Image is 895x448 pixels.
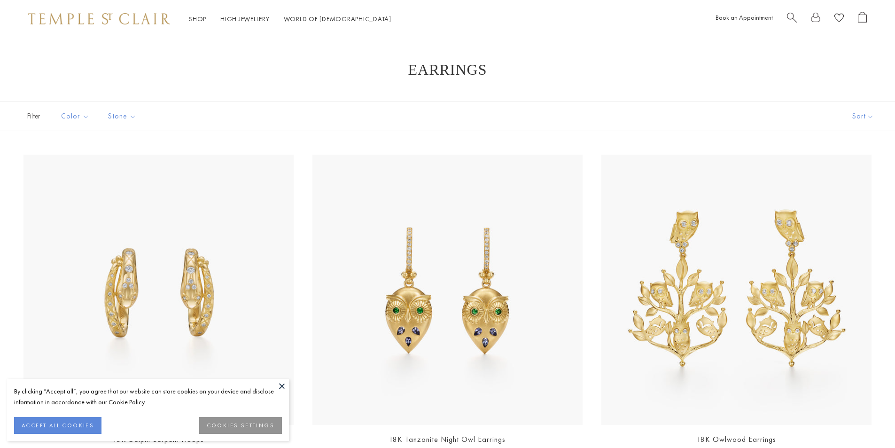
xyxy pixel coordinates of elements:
a: 18K Delphi Serpent Hoops18K Delphi Serpent Hoops [23,155,294,425]
div: By clicking “Accept all”, you agree that our website can store cookies on your device and disclos... [14,386,282,408]
button: COOKIES SETTINGS [199,417,282,434]
button: Show sort by [831,102,895,131]
a: Open Shopping Bag [858,12,867,26]
button: Color [54,106,96,127]
span: Stone [103,110,143,122]
button: ACCEPT ALL COOKIES [14,417,101,434]
h1: Earrings [38,61,857,78]
nav: Main navigation [189,13,391,25]
a: Book an Appointment [716,13,773,22]
img: Temple St. Clair [28,13,170,24]
img: 18K Owlwood Earrings [601,155,872,425]
a: World of [DEMOGRAPHIC_DATA]World of [DEMOGRAPHIC_DATA] [284,15,391,23]
a: 18K Tanzanite Night Owl Earrings [389,434,506,444]
img: 18K Delphi Serpent Hoops [23,155,294,425]
a: ShopShop [189,15,206,23]
a: E36887-OWLTZTGE36887-OWLTZTG [312,155,583,425]
a: 18K Delphi Serpent Hoops [113,434,204,444]
a: High JewelleryHigh Jewellery [220,15,270,23]
a: Search [787,12,797,26]
button: Stone [101,106,143,127]
a: 18K Owlwood Earrings [697,434,776,444]
img: E36887-OWLTZTG [312,155,583,425]
a: View Wishlist [834,12,844,26]
a: E31811-OWLWOOD18K Owlwood Earrings [601,155,872,425]
span: Color [56,110,96,122]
